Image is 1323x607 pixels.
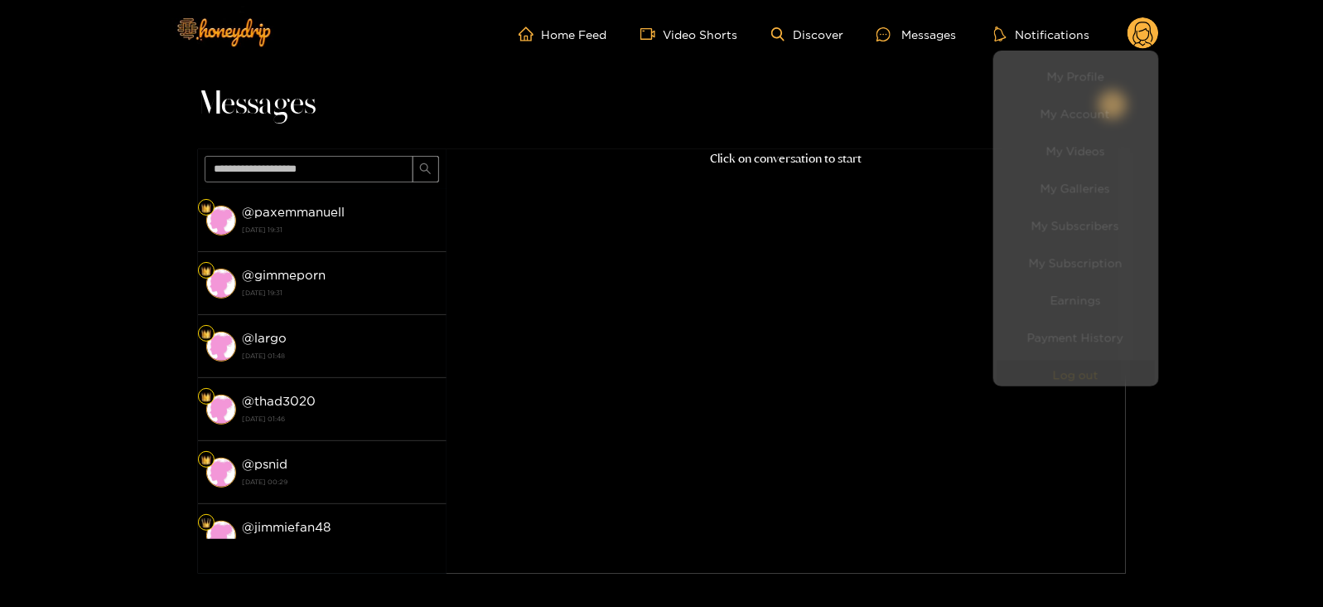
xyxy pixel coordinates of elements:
[997,279,1155,308] a: Earnings
[997,316,1155,345] a: Payment History
[997,204,1155,233] a: My Subscribers
[997,129,1155,158] a: My Videos
[997,92,1155,121] a: My Account
[997,167,1155,196] a: My Galleries
[997,55,1155,84] a: My Profile
[997,241,1155,270] a: My Subscription
[997,353,1155,382] button: Log out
